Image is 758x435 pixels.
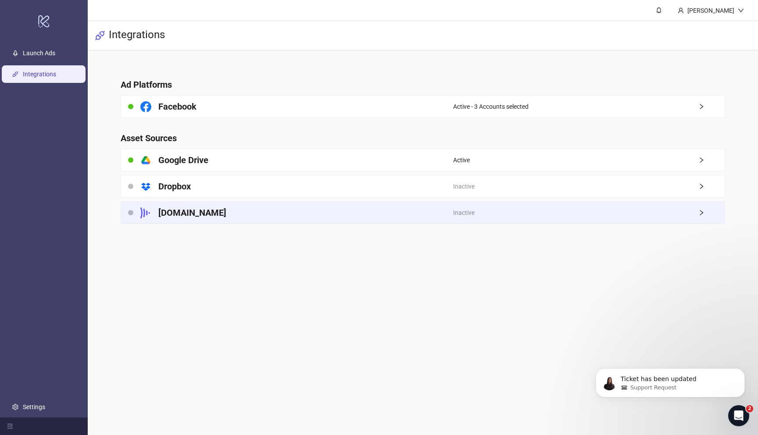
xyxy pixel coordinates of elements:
[23,50,55,57] a: Launch Ads
[121,78,725,91] h4: Ad Platforms
[656,7,662,13] span: bell
[158,207,226,219] h4: [DOMAIN_NAME]
[684,6,738,15] div: [PERSON_NAME]
[698,210,725,216] span: right
[698,183,725,189] span: right
[158,154,208,166] h4: Google Drive
[698,103,725,110] span: right
[95,30,105,41] span: api
[453,102,529,111] span: Active - 3 Accounts selected
[121,95,725,118] a: FacebookActive - 3 Accounts selectedright
[453,182,475,191] span: Inactive
[583,350,758,411] iframe: Intercom notifications message
[109,28,165,43] h3: Integrations
[738,7,744,14] span: down
[728,405,749,426] iframe: Intercom live chat
[23,71,56,78] a: Integrations
[698,157,725,163] span: right
[453,208,475,217] span: Inactive
[7,423,13,429] span: menu-fold
[121,175,725,198] a: DropboxInactiveright
[121,201,725,224] a: [DOMAIN_NAME]Inactiveright
[158,100,197,113] h4: Facebook
[678,7,684,14] span: user
[121,132,725,144] h4: Asset Sources
[140,207,151,218] svg: Frame.io Logo
[158,180,191,193] h4: Dropbox
[121,149,725,171] a: Google DriveActiveright
[453,155,470,165] span: Active
[23,403,45,410] a: Settings
[746,405,753,412] span: 2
